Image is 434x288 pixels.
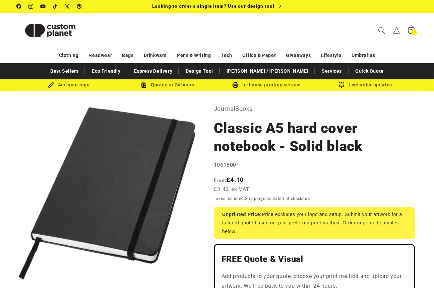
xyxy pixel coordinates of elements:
div: Quotes in 24 hours [118,81,217,89]
a: Design Tool [182,65,216,77]
iframe: Chat Widget [319,216,434,288]
div: In-house printing service [217,81,316,89]
span: 1 [413,29,415,35]
a: Shipping [245,196,263,201]
a: Express Delivery [131,65,176,77]
a: Lifestyle [321,50,342,61]
div: Taxes included. calculated at checkout. [214,195,415,202]
h1: Classic A5 hard cover notebook - Solid black [214,119,415,155]
span: Looking to order a single item? Use our design tool [152,3,274,9]
a: [PERSON_NAME] / [PERSON_NAME] [223,65,312,77]
media-gallery: Gallery Viewer [17,103,197,284]
a: Umbrellas [352,50,375,61]
a: Best Sellers [47,65,82,77]
img: Custom Planet [17,15,84,46]
div: Price excludes your logo and setup. Submit your artwork for a tailored quote based on your prefer... [214,207,415,239]
img: Order Updates Icon [141,82,147,88]
a: Giveaways [286,50,311,61]
a: Pens & Writing [177,50,211,61]
a: Tech [221,50,232,61]
span: From [214,177,226,183]
img: In-house printing [232,82,238,88]
strong: Unprinted Price: [222,212,262,217]
img: Order updates [338,82,345,88]
summary: Search [374,23,389,38]
a: Drinkware [144,50,167,61]
strong: £4.10 [214,176,244,183]
img: Brush Icon [48,82,54,88]
div: Add your logo [19,81,118,89]
p: JournalBooks [214,103,415,114]
a: Bags [122,50,133,61]
a: Headwear [88,50,112,61]
h2: FREE Quote & Visual [222,254,407,265]
a: Office & Paper [242,50,276,61]
span: £3.42 ex VAT [214,186,250,193]
a: Eco Friendly [88,65,124,77]
div: Live order updates [316,81,415,89]
a: Custom Planet [14,13,86,48]
a: Clothing [59,50,79,61]
a: Services [318,65,345,77]
span: 10618001 [214,162,240,168]
a: Quick Quote [352,65,387,77]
